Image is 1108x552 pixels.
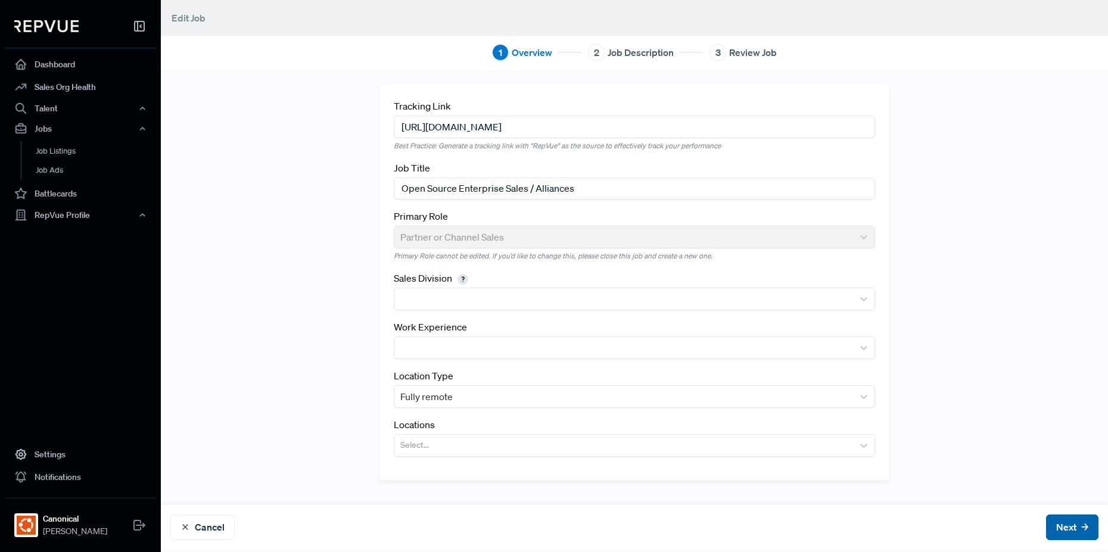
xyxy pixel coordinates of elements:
[394,209,448,223] label: Primary Role
[709,44,726,61] div: 3
[394,116,875,138] input: https://www.yoursite.com
[394,320,467,334] label: Work Experience
[729,45,777,60] span: Review Job
[492,44,509,61] div: 1
[5,498,156,542] a: CanonicalCanonical[PERSON_NAME]
[394,417,435,432] label: Locations
[394,271,472,285] label: Sales Division
[21,142,172,161] a: Job Listings
[5,118,156,139] button: Jobs
[43,513,107,525] strong: Canonical
[5,53,156,76] a: Dashboard
[1046,514,1098,540] button: Next
[5,182,156,205] a: Battlecards
[172,12,206,24] span: Edit Job
[5,98,156,118] button: Talent
[43,525,107,538] span: [PERSON_NAME]
[608,45,674,60] span: Job Description
[5,205,156,225] button: RepVue Profile
[5,443,156,466] a: Settings
[394,99,451,113] label: Tracking Link
[14,20,79,32] img: RepVue
[394,141,875,151] em: Best Practice: Generate a tracking link with "RepVue" as the source to effectively track your per...
[5,76,156,98] a: Sales Org Health
[170,514,235,540] button: Cancel
[17,516,36,535] img: Canonical
[588,44,605,61] div: 2
[394,251,875,261] em: Primary Role cannot be edited. If you’d like to change this, please close this job and create a n...
[21,161,172,180] a: Job Ads
[394,369,453,383] label: Location Type
[5,466,156,488] a: Notifications
[394,161,430,175] label: Job Title
[512,45,552,60] span: Overview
